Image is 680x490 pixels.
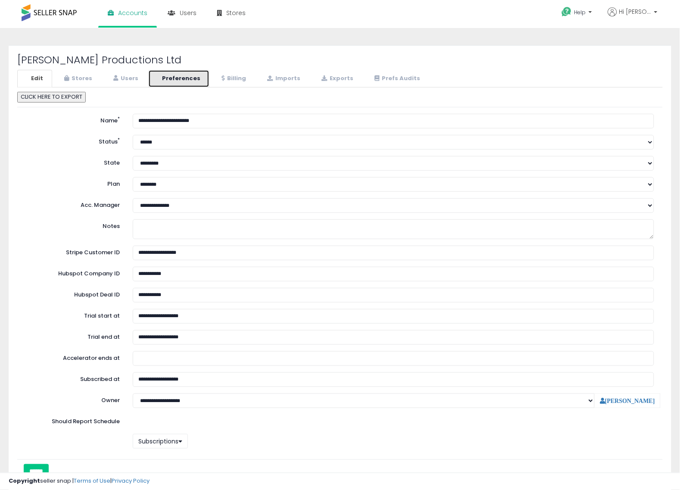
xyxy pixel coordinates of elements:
[19,198,126,209] label: Acc. Manager
[19,156,126,167] label: State
[19,288,126,299] label: Hubspot Deal ID
[19,330,126,341] label: Trial end at
[101,396,120,405] label: Owner
[19,177,126,188] label: Plan
[19,351,126,362] label: Accelerator ends at
[9,478,150,486] div: seller snap | |
[148,70,209,87] a: Preferences
[17,70,52,87] a: Edit
[9,477,40,485] strong: Copyright
[17,92,86,103] button: CLICK HERE TO EXPORT
[133,434,188,449] button: Subscriptions
[561,6,572,17] i: Get Help
[118,9,147,17] span: Accounts
[226,9,246,17] span: Stores
[210,70,255,87] a: Billing
[19,114,126,125] label: Name
[310,70,362,87] a: Exports
[256,70,309,87] a: Imports
[19,267,126,278] label: Hubspot Company ID
[608,7,658,27] a: Hi [PERSON_NAME]
[102,70,147,87] a: Users
[17,54,663,66] h2: [PERSON_NAME] Productions Ltd
[19,372,126,384] label: Subscribed at
[600,398,655,404] a: [PERSON_NAME]
[19,309,126,320] label: Trial start at
[619,7,652,16] span: Hi [PERSON_NAME]
[574,9,586,16] span: Help
[112,477,150,485] a: Privacy Policy
[19,246,126,257] label: Stripe Customer ID
[180,9,197,17] span: Users
[363,70,429,87] a: Prefs Audits
[19,219,126,231] label: Notes
[53,70,101,87] a: Stores
[19,135,126,146] label: Status
[52,418,120,426] label: Should Report Schedule
[74,477,110,485] a: Terms of Use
